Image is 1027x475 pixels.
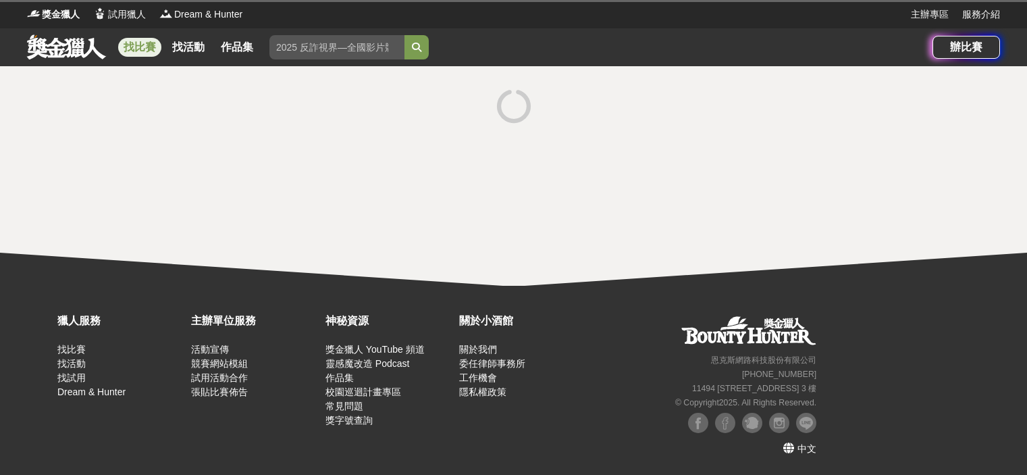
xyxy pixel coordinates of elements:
[325,313,452,329] div: 神秘資源
[711,355,816,365] small: 恩克斯網路科技股份有限公司
[191,372,248,383] a: 試用活動合作
[27,7,41,20] img: Logo
[93,7,146,22] a: Logo試用獵人
[191,358,248,369] a: 競賽網站模組
[932,36,1000,59] a: 辦比賽
[325,386,401,397] a: 校園巡迴計畫專區
[269,35,404,59] input: 2025 反詐視界—全國影片競賽
[325,415,373,426] a: 獎字號查詢
[692,384,816,393] small: 11494 [STREET_ADDRESS] 3 樓
[57,358,86,369] a: 找活動
[57,313,184,329] div: 獵人服務
[325,401,363,411] a: 常見問題
[325,344,425,355] a: 獎金獵人 YouTube 頻道
[325,358,409,369] a: 靈感魔改造 Podcast
[167,38,210,57] a: 找活動
[459,358,525,369] a: 委任律師事務所
[159,7,242,22] a: LogoDream & Hunter
[174,7,242,22] span: Dream & Hunter
[42,7,80,22] span: 獎金獵人
[459,313,586,329] div: 關於小酒館
[57,372,86,383] a: 找試用
[108,7,146,22] span: 試用獵人
[27,7,80,22] a: Logo獎金獵人
[215,38,259,57] a: 作品集
[191,386,248,397] a: 張貼比賽佈告
[796,413,816,433] img: LINE
[191,344,229,355] a: 活動宣傳
[191,313,318,329] div: 主辦單位服務
[159,7,173,20] img: Logo
[459,344,497,355] a: 關於我們
[742,370,816,379] small: [PHONE_NUMBER]
[57,344,86,355] a: 找比賽
[962,7,1000,22] a: 服務介紹
[675,398,816,407] small: © Copyright 2025 . All Rights Reserved.
[118,38,161,57] a: 找比賽
[688,413,708,433] img: Facebook
[57,386,126,397] a: Dream & Hunter
[911,7,949,22] a: 主辦專區
[715,413,735,433] img: Facebook
[459,386,506,397] a: 隱私權政策
[459,372,497,383] a: 工作機會
[93,7,107,20] img: Logo
[797,443,816,454] span: 中文
[769,413,789,433] img: Instagram
[742,413,762,433] img: Plurk
[325,372,354,383] a: 作品集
